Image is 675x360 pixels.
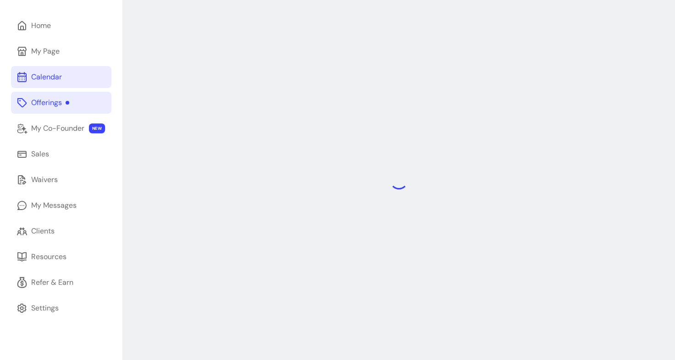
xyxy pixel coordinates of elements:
[31,277,73,288] div: Refer & Earn
[31,174,58,185] div: Waivers
[11,297,111,319] a: Settings
[31,149,49,160] div: Sales
[11,15,111,37] a: Home
[11,194,111,216] a: My Messages
[11,271,111,294] a: Refer & Earn
[11,92,111,114] a: Offerings
[31,46,60,57] div: My Page
[11,40,111,62] a: My Page
[11,66,111,88] a: Calendar
[31,123,84,134] div: My Co-Founder
[11,169,111,191] a: Waivers
[31,72,62,83] div: Calendar
[31,251,66,262] div: Resources
[31,303,59,314] div: Settings
[31,226,55,237] div: Clients
[11,143,111,165] a: Sales
[11,220,111,242] a: Clients
[31,97,69,108] div: Offerings
[11,117,111,139] a: My Co-Founder NEW
[31,200,77,211] div: My Messages
[31,20,51,31] div: Home
[89,123,105,133] span: NEW
[11,246,111,268] a: Resources
[390,171,408,189] div: Loading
